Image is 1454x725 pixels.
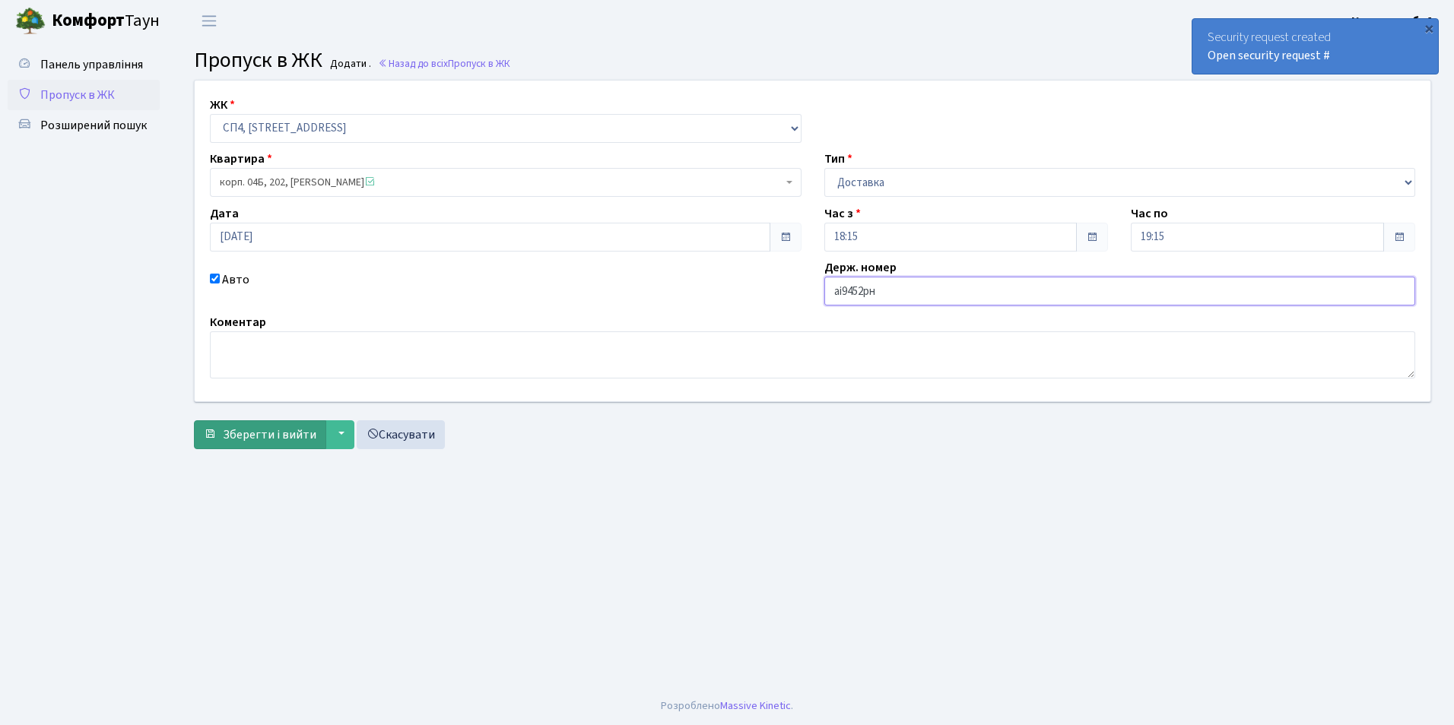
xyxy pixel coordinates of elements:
a: Massive Kinetic [720,698,791,714]
label: Час з [824,204,861,223]
span: Розширений пошук [40,117,147,134]
a: Назад до всіхПропуск в ЖК [378,56,510,71]
input: АА1234АА [824,277,1416,306]
div: Security request created [1192,19,1438,74]
label: ЖК [210,96,235,114]
span: Таун [52,8,160,34]
label: Тип [824,150,852,168]
a: Консьєрж б. 4. [1351,12,1436,30]
label: Квартира [210,150,272,168]
img: logo.png [15,6,46,36]
span: корп. 04Б, 202, Завалко Олександр Сергійович <span class='la la-check-square text-success'></span> [210,168,802,197]
div: Розроблено . [661,698,793,714]
label: Час по [1131,204,1168,223]
b: Консьєрж б. 4. [1351,13,1436,30]
label: Авто [222,271,249,289]
a: Розширений пошук [8,110,160,141]
b: Комфорт [52,8,125,33]
span: Пропуск в ЖК [448,56,510,71]
label: Держ. номер [824,258,897,277]
span: Пропуск в ЖК [40,87,115,103]
span: Панель управління [40,56,143,73]
span: Пропуск в ЖК [194,45,322,75]
div: × [1421,21,1437,36]
a: Пропуск в ЖК [8,80,160,110]
label: Дата [210,204,239,223]
span: Зберегти і вийти [223,426,316,443]
a: Панель управління [8,49,160,80]
small: Додати . [327,58,371,71]
button: Переключити навігацію [190,8,228,33]
button: Зберегти і вийти [194,420,326,449]
label: Коментар [210,313,266,331]
span: корп. 04Б, 202, Завалко Олександр Сергійович <span class='la la-check-square text-success'></span> [220,175,783,190]
a: Скасувати [357,420,445,449]
a: Open security request # [1208,47,1330,64]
